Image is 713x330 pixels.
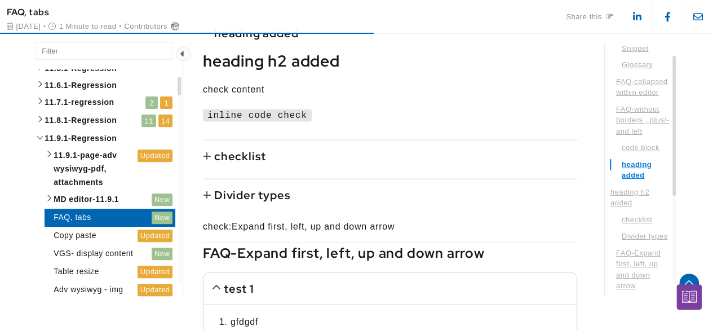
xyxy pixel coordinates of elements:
[45,263,175,281] a: Table resize Updated
[203,140,577,172] summary: checklist
[203,109,312,122] code: inline code check
[36,94,175,112] a: 11.7.1-regression 2 1
[622,43,672,54] a: Snippet
[54,231,96,240] span: Copy paste
[141,115,156,127] span: 11
[124,21,171,32] div: Contributors
[138,149,173,162] span: Updated
[7,6,555,21] div: FAQ, tabs
[152,193,173,206] span: New
[616,248,672,292] a: FAQ-Expand first, left, up and down arrow
[45,147,175,191] a: 11.9.1-page-adv wysiwyg-pdf, attachments Updated
[566,11,622,23] p: Share this
[152,212,173,224] span: New
[214,187,290,204] h4: Divider types
[36,77,175,94] a: 11.6.1-Regression
[45,245,175,263] a: VGS- display content New
[45,78,174,92] span: 11.6.1-Regression
[138,284,173,296] span: Updated
[160,96,172,109] span: 1
[45,281,175,311] a: Adv wysiwyg - img cases Updated
[36,112,175,130] a: 11.8.1-Regression 11 14
[203,179,577,211] summary: Divider types
[54,249,133,258] span: VGS- display content
[54,285,123,307] span: Adv wysiwyg - img cases
[610,187,672,209] a: heading h2 added
[36,130,175,147] a: 11.9.1-Regression
[214,148,266,165] h4: checklist
[36,42,172,60] input: Filter
[45,209,175,227] a: FAQ, tabs New
[45,113,140,127] span: 11.8.1-Regression
[176,47,191,61] span: Hide category
[138,230,173,242] span: Updated
[145,96,158,109] span: 2
[203,243,577,263] h3: FAQ-Expand first, left, up and down arrow
[203,220,577,234] p: check:Expand first, left, up and down arrow
[622,214,672,226] a: checklist
[138,266,173,278] span: Updated
[54,267,99,276] span: Table resize
[203,82,577,98] p: check content
[158,115,172,127] span: 14
[203,273,577,305] summary: test 1
[224,280,254,297] h4: test 1
[45,191,175,209] a: MD editor-11.9.1 New
[56,21,117,32] span: 1 Minute to read
[616,104,672,137] a: FAQ-without borders , plus/- and left
[54,213,91,222] span: FAQ, tabs
[616,76,672,98] a: FAQ-collapsed within editor
[203,49,577,73] h2: heading h2 added
[152,248,173,260] span: New
[45,95,144,109] span: 11.7.1-regression
[622,59,672,71] a: Glossary
[171,22,179,30] img: Shree checkd'souza Gayathri szép
[622,159,672,181] a: heading added
[622,142,672,153] a: code block
[45,131,174,145] span: 11.9.1-Regression
[622,231,672,242] a: Divider types
[54,192,150,206] span: MD editor-11.9.1
[45,227,175,245] a: Copy paste Updated
[13,21,41,32] span: [DATE]
[54,148,136,189] span: 11.9.1-page-adv wysiwyg-pdf, attachments
[622,297,672,309] a: test 1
